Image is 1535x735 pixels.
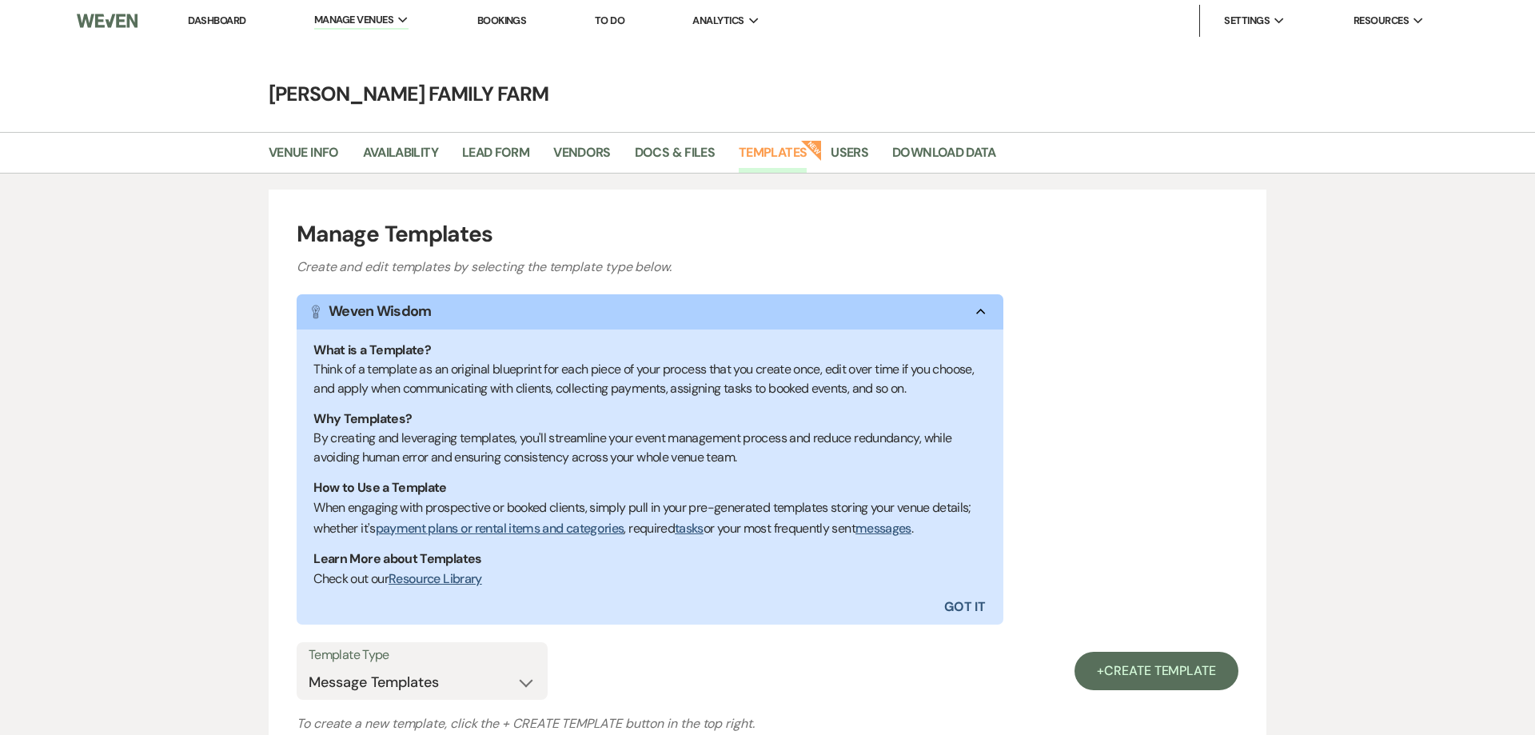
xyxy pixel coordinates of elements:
a: To Do [595,14,624,27]
h1: Manage Templates [297,218,1238,251]
div: By creating and leveraging templates, you'll streamline your event management process and reduce ... [313,429,986,467]
a: Availability [363,142,438,173]
button: Got It [650,589,1003,625]
a: messages [855,520,911,537]
strong: New [801,138,823,161]
p: When engaging with prospective or booked clients, simply pull in your pre-generated templates sto... [313,497,986,538]
h1: Learn More about Templates [313,549,986,569]
a: Vendors [553,142,611,173]
span: Manage Venues [314,12,393,28]
a: Bookings [477,14,527,27]
a: Users [831,142,868,173]
h1: What is a Template? [313,341,986,360]
h1: Why Templates? [313,409,986,429]
label: Template Type [309,644,536,667]
a: payment plans or rental items and categories [376,520,624,537]
div: Think of a template as an original blueprint for each piece of your process that you create once,... [313,360,986,398]
a: +Create Template [1074,652,1238,690]
a: tasks [675,520,704,537]
span: Create Template [1104,662,1216,679]
p: Check out our [313,569,986,589]
a: Resource Library [389,570,482,587]
a: Dashboard [188,14,245,27]
a: Download Data [892,142,996,173]
h3: To create a new template, click the button in the top right. [297,714,1238,733]
h1: Weven Wisdom [329,301,431,322]
span: Settings [1224,13,1270,29]
img: Weven Logo [77,4,138,38]
a: Venue Info [269,142,339,173]
h1: How to Use a Template [313,478,986,497]
button: Weven Wisdom [297,294,1003,330]
span: Resources [1354,13,1409,29]
a: Templates [739,142,807,173]
a: Docs & Files [635,142,715,173]
span: Analytics [692,13,744,29]
h3: Create and edit templates by selecting the template type below. [297,258,1238,277]
span: + Create Template [502,715,622,732]
h4: [PERSON_NAME] Family Farm [192,80,1343,108]
a: Lead Form [462,142,529,173]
